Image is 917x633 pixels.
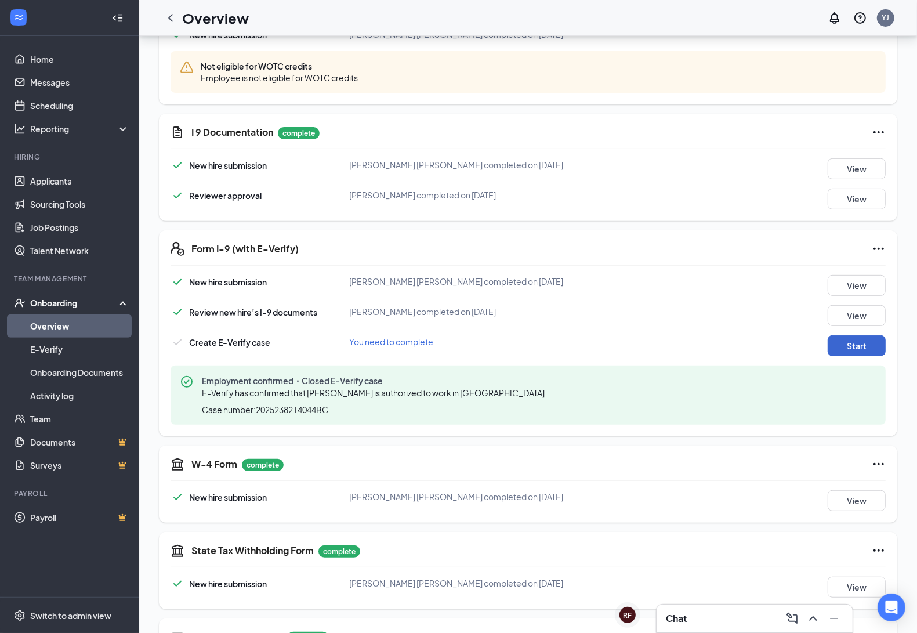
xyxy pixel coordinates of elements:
[191,458,237,471] h5: W-4 Form
[13,12,24,23] svg: WorkstreamLogo
[14,123,26,135] svg: Analysis
[171,457,184,471] svg: TaxGovernmentIcon
[180,375,194,389] svg: CheckmarkCircle
[201,72,360,84] span: Employee is not eligible for WOTC credits.
[30,506,129,529] a: PayrollCrown
[872,544,886,558] svg: Ellipses
[171,51,886,93] div: Not eligible for WOTC credits
[30,454,129,477] a: SurveysCrown
[349,337,433,347] span: You need to complete
[30,169,129,193] a: Applicants
[828,158,886,179] button: View
[201,60,360,72] span: Not eligible for WOTC credits
[30,123,130,135] div: Reporting
[825,609,843,628] button: Minimize
[624,610,632,620] div: RF
[171,544,184,558] svg: TaxGovernmentIcon
[30,431,129,454] a: DocumentsCrown
[349,578,563,588] span: [PERSON_NAME] [PERSON_NAME] completed on [DATE]
[202,388,547,398] span: E-Verify has confirmed that [PERSON_NAME] is authorized to work in [GEOGRAPHIC_DATA].
[189,578,267,589] span: New hire submission
[828,577,886,598] button: View
[189,277,267,287] span: New hire submission
[30,94,129,117] a: Scheduling
[171,275,184,289] svg: Checkmark
[30,384,129,407] a: Activity log
[202,404,328,415] span: Case number: 2025238214044BC
[182,8,249,28] h1: Overview
[318,545,360,558] p: complete
[189,492,267,502] span: New hire submission
[171,335,184,349] svg: Checkmark
[828,189,886,209] button: View
[30,48,129,71] a: Home
[14,297,26,309] svg: UserCheck
[171,158,184,172] svg: Checkmark
[14,610,26,621] svg: Settings
[171,242,184,256] svg: FormI9EVerifyIcon
[242,459,284,471] p: complete
[278,127,320,139] p: complete
[171,577,184,591] svg: Checkmark
[882,13,890,23] div: YJ
[14,152,127,162] div: Hiring
[202,375,552,386] span: Employment confirmed・Closed E-Verify case
[30,610,111,621] div: Switch to admin view
[171,305,184,319] svg: Checkmark
[349,276,563,287] span: [PERSON_NAME] [PERSON_NAME] completed on [DATE]
[30,216,129,239] a: Job Postings
[872,242,886,256] svg: Ellipses
[872,125,886,139] svg: Ellipses
[191,544,314,557] h5: State Tax Withholding Form
[804,609,822,628] button: ChevronUp
[30,239,129,262] a: Talent Network
[828,11,842,25] svg: Notifications
[180,60,194,74] svg: Warning
[30,297,119,309] div: Onboarding
[171,125,184,139] svg: CustomFormIcon
[828,275,886,296] button: View
[349,491,563,502] span: [PERSON_NAME] [PERSON_NAME] completed on [DATE]
[189,337,270,348] span: Create E-Verify case
[828,305,886,326] button: View
[191,126,273,139] h5: I 9 Documentation
[30,193,129,216] a: Sourcing Tools
[349,160,563,170] span: [PERSON_NAME] [PERSON_NAME] completed on [DATE]
[349,306,496,317] span: [PERSON_NAME] completed on [DATE]
[14,274,127,284] div: Team Management
[666,612,687,625] h3: Chat
[30,407,129,431] a: Team
[171,189,184,202] svg: Checkmark
[171,490,184,504] svg: Checkmark
[30,71,129,94] a: Messages
[189,160,267,171] span: New hire submission
[30,361,129,384] a: Onboarding Documents
[349,190,496,200] span: [PERSON_NAME] completed on [DATE]
[872,457,886,471] svg: Ellipses
[189,190,262,201] span: Reviewer approval
[828,335,886,356] button: Start
[827,612,841,625] svg: Minimize
[783,609,802,628] button: ComposeMessage
[164,11,177,25] svg: ChevronLeft
[30,338,129,361] a: E-Verify
[853,11,867,25] svg: QuestionInfo
[30,314,129,338] a: Overview
[112,12,124,24] svg: Collapse
[785,612,799,625] svg: ComposeMessage
[828,490,886,511] button: View
[189,307,317,317] span: Review new hire’s I-9 documents
[878,594,905,621] div: Open Intercom Messenger
[806,612,820,625] svg: ChevronUp
[14,489,127,498] div: Payroll
[191,243,299,255] h5: Form I-9 (with E-Verify)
